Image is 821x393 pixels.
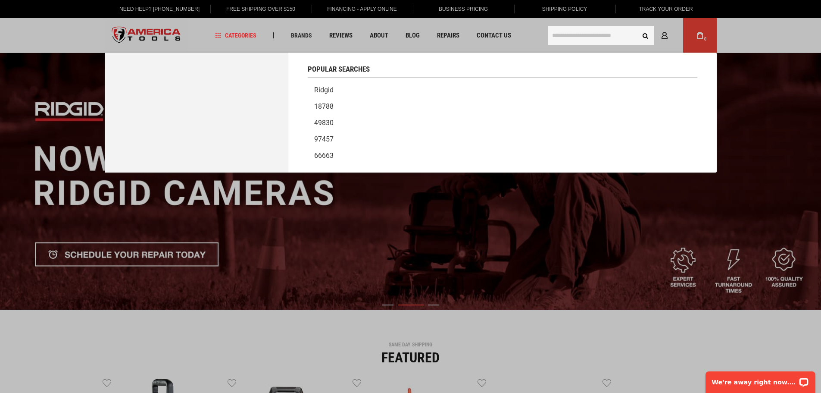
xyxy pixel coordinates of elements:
a: 97457 [308,131,697,148]
span: Brands [291,32,312,38]
a: Ridgid [308,82,697,98]
a: Brands [287,30,316,41]
a: Categories [211,30,260,41]
span: Popular Searches [308,66,370,73]
button: Search [637,27,654,44]
a: 18788 [308,98,697,115]
iframe: LiveChat chat widget [700,366,821,393]
a: 66663 [308,148,697,164]
a: 49830 [308,115,697,131]
span: Categories [215,32,256,38]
